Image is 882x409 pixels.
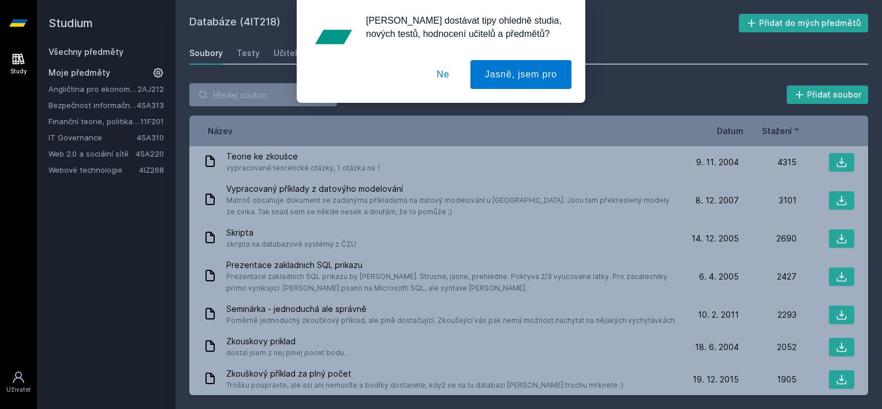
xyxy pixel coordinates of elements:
[695,341,739,353] span: 18. 6. 2004
[739,309,797,321] div: 2293
[739,157,797,168] div: 4315
[208,125,233,137] button: Název
[48,164,139,176] a: Webové technologie
[739,233,797,244] div: 2690
[470,60,571,89] button: Jasně, jsem pro
[698,309,739,321] span: 10. 2. 2011
[226,315,675,326] span: Poměrně jednoduchý zkouškový příklad, ale plně dostačující. Zkoušející vás pak nemá možnost nachy...
[226,336,349,347] span: Zkouskovy priklad
[226,347,349,359] span: dostal jsem z nej plnej pocet bodu...
[48,132,137,143] a: IT Governance
[717,125,743,137] button: Datum
[226,183,677,195] span: Vypracovaný příklady z datovýho modelování
[226,239,356,250] span: skripta na databazové systémy z ČZU
[311,14,357,60] img: notification icon
[423,60,464,89] button: Ne
[739,374,797,385] div: 1905
[226,227,356,239] span: Skripta
[48,99,137,111] a: Bezpečnost informačních systémů
[696,195,739,206] span: 8. 12. 2007
[48,116,140,127] a: Finanční teorie, politika a instituce
[226,303,675,315] span: Seminárka - jednoduchá ale správně
[739,195,797,206] div: 3101
[226,380,623,391] span: Trošku poupravte, ale asi ani nemusíte a bodíky dostanete, když se na tu databazi [PERSON_NAME] t...
[739,271,797,282] div: 2427
[226,259,677,271] span: Prezentace zakladnich SQL prikazu
[739,341,797,353] div: 2052
[139,165,164,174] a: 4IZ268
[137,133,164,142] a: 4SA310
[762,125,792,137] span: Stažení
[226,368,623,380] span: Zkouškový příklad za plný počet
[226,162,380,174] span: vypracované teoretické otázky, 1 otázka na 1
[692,233,739,244] span: 14. 12. 2005
[2,365,35,400] a: Uživatel
[693,374,739,385] span: 19. 12. 2015
[226,271,677,294] span: Prezentace zakladnich SQL prikazu by [PERSON_NAME]. Strucne, jasne, prehledne. Pokryva 2/3 vyucov...
[762,125,801,137] button: Stažení
[137,101,164,110] a: 4SA313
[140,117,164,126] a: 11F201
[226,195,677,218] span: Matroš obsahuje dokument se zadanýma příkladama na datový modelování u [GEOGRAPHIC_DATA]. Jsou ta...
[48,148,136,159] a: Web 2.0 a sociální sítě
[699,271,739,282] span: 6. 4. 2005
[357,14,571,40] div: [PERSON_NAME] dostávat tipy ohledně studia, nových testů, hodnocení učitelů a předmětů?
[226,151,380,162] span: Teorie ke zkoušce
[136,149,164,158] a: 4SA220
[696,157,739,168] span: 9. 11. 2004
[6,385,31,394] div: Uživatel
